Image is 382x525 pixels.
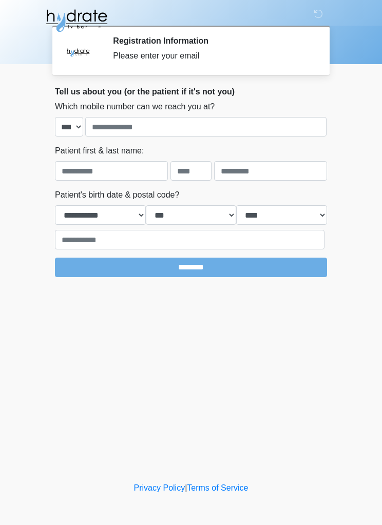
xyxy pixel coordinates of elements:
h2: Tell us about you (or the patient if it's not you) [55,87,327,96]
a: | [185,483,187,492]
img: Hydrate IV Bar - Glendale Logo [45,8,108,33]
label: Patient first & last name: [55,145,144,157]
img: Agent Avatar [63,36,93,67]
div: Please enter your email [113,50,312,62]
label: Which mobile number can we reach you at? [55,101,215,113]
a: Terms of Service [187,483,248,492]
a: Privacy Policy [134,483,185,492]
label: Patient's birth date & postal code? [55,189,179,201]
